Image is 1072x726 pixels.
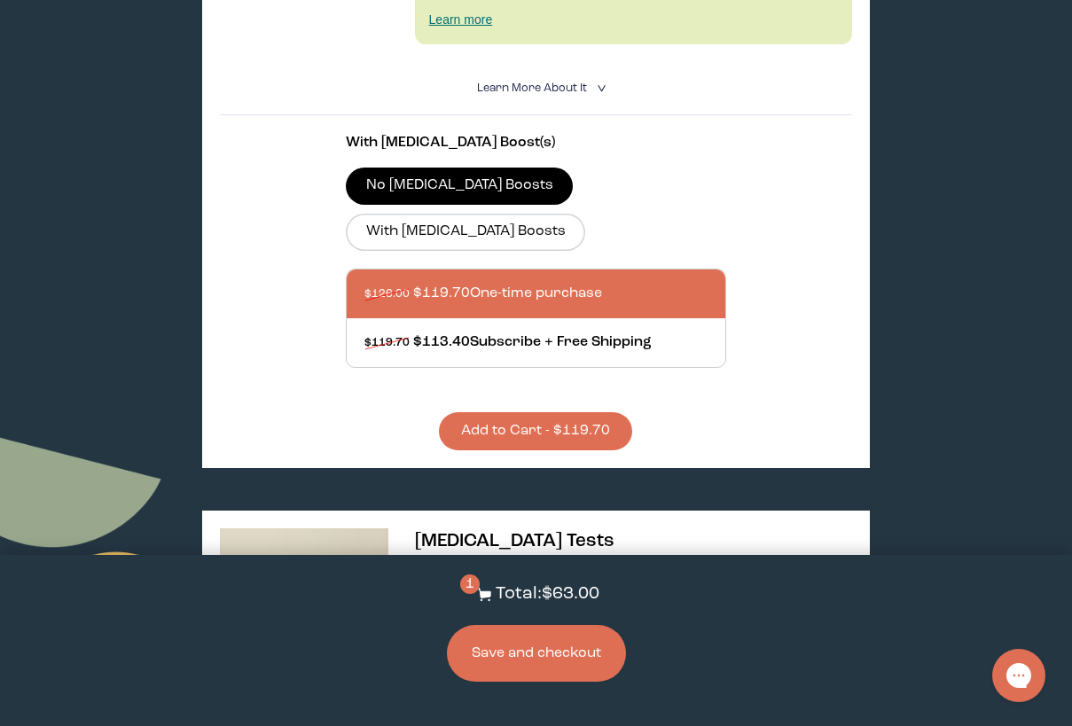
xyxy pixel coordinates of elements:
summary: Learn More About it < [477,80,596,97]
a: Learn more [429,12,493,27]
span: Learn More About it [477,82,587,94]
label: No [MEDICAL_DATA] Boosts [346,168,573,205]
p: With [MEDICAL_DATA] Boost(s) [346,133,725,153]
button: Save and checkout [447,625,626,682]
button: Add to Cart - $119.70 [439,412,632,450]
span: [MEDICAL_DATA] Tests [415,532,614,550]
span: 1 [460,574,480,594]
iframe: Gorgias live chat messenger [983,643,1054,708]
i: < [591,83,608,93]
p: Total: $63.00 [496,582,599,607]
label: With [MEDICAL_DATA] Boosts [346,214,585,251]
img: thumbnail image [220,528,388,697]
